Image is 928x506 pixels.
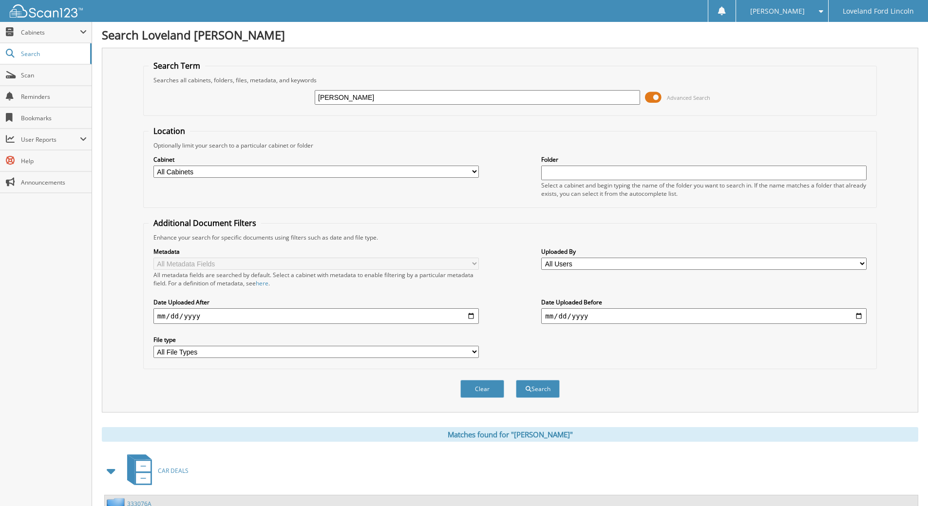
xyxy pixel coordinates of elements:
[153,271,479,287] div: All metadata fields are searched by default. Select a cabinet with metadata to enable filtering b...
[21,93,87,101] span: Reminders
[750,8,805,14] span: [PERSON_NAME]
[149,126,190,136] legend: Location
[541,155,867,164] label: Folder
[158,467,189,475] span: CAR DEALS
[541,181,867,198] div: Select a cabinet and begin typing the name of the folder you want to search in. If the name match...
[153,155,479,164] label: Cabinet
[149,60,205,71] legend: Search Term
[541,308,867,324] input: end
[21,135,80,144] span: User Reports
[10,4,83,18] img: scan123-logo-white.svg
[121,451,189,490] a: CAR DEALS
[153,308,479,324] input: start
[21,71,87,79] span: Scan
[21,28,80,37] span: Cabinets
[541,247,867,256] label: Uploaded By
[541,298,867,306] label: Date Uploaded Before
[102,27,918,43] h1: Search Loveland [PERSON_NAME]
[21,50,85,58] span: Search
[149,218,261,228] legend: Additional Document Filters
[153,336,479,344] label: File type
[21,178,87,187] span: Announcements
[843,8,914,14] span: Loveland Ford Lincoln
[149,76,871,84] div: Searches all cabinets, folders, files, metadata, and keywords
[460,380,504,398] button: Clear
[21,114,87,122] span: Bookmarks
[153,298,479,306] label: Date Uploaded After
[667,94,710,101] span: Advanced Search
[149,141,871,150] div: Optionally limit your search to a particular cabinet or folder
[149,233,871,242] div: Enhance your search for specific documents using filters such as date and file type.
[516,380,560,398] button: Search
[256,279,268,287] a: here
[21,157,87,165] span: Help
[153,247,479,256] label: Metadata
[102,427,918,442] div: Matches found for "[PERSON_NAME]"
